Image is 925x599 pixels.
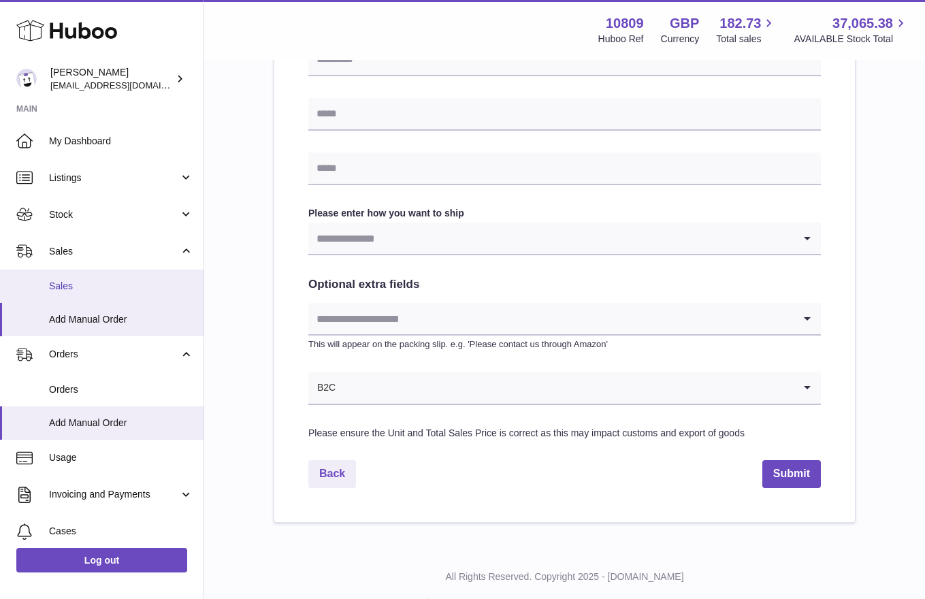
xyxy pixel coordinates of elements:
div: Search for option [308,223,821,255]
a: 37,065.38 AVAILABLE Stock Total [794,14,909,46]
p: This will appear on the packing slip. e.g. 'Please contact us through Amazon' [308,338,821,351]
input: Search for option [308,303,794,334]
input: Search for option [308,223,794,254]
span: B2C [308,372,336,404]
strong: GBP [670,14,699,33]
span: AVAILABLE Stock Total [794,33,909,46]
h2: Optional extra fields [308,277,821,293]
span: Orders [49,383,193,396]
span: Usage [49,451,193,464]
span: Orders [49,348,179,361]
a: Back [308,460,356,488]
span: 37,065.38 [832,14,893,33]
div: Search for option [308,303,821,336]
span: Invoicing and Payments [49,488,179,501]
span: Sales [49,280,193,293]
span: Stock [49,208,179,221]
span: Add Manual Order [49,313,193,326]
strong: 10809 [606,14,644,33]
button: Submit [762,460,821,488]
span: 182.73 [719,14,761,33]
div: Search for option [308,372,821,405]
input: Search for option [336,372,794,404]
span: Add Manual Order [49,417,193,430]
a: 182.73 Total sales [716,14,777,46]
span: Sales [49,245,179,258]
span: Cases [49,525,193,538]
div: [PERSON_NAME] [50,66,173,92]
div: Please ensure the Unit and Total Sales Price is correct as this may impact customs and export of ... [308,427,821,440]
div: Currency [661,33,700,46]
span: Total sales [716,33,777,46]
span: My Dashboard [49,135,193,148]
label: Please enter how you want to ship [308,207,821,220]
a: Log out [16,548,187,572]
img: shop@ballersingod.com [16,69,37,89]
span: Listings [49,172,179,184]
div: Huboo Ref [598,33,644,46]
span: [EMAIL_ADDRESS][DOMAIN_NAME] [50,80,200,91]
p: All Rights Reserved. Copyright 2025 - [DOMAIN_NAME] [215,570,914,583]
